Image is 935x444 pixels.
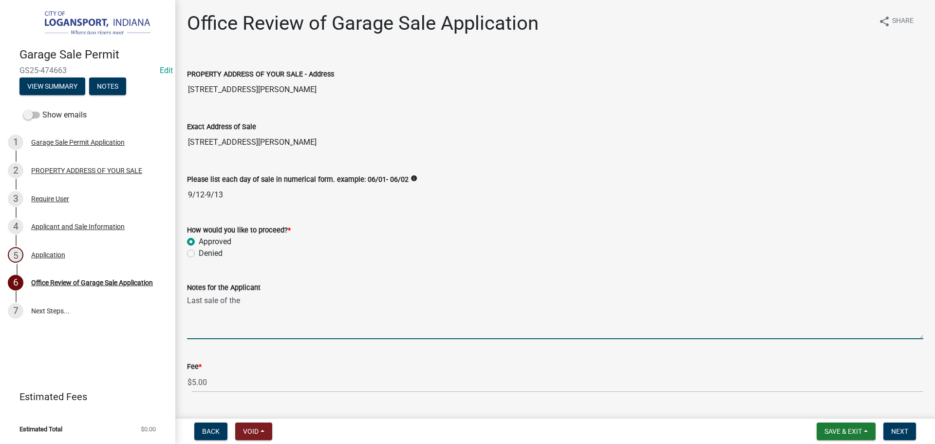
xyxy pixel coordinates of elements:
[160,66,173,75] wm-modal-confirm: Edit Application Number
[202,427,220,435] span: Back
[199,248,223,259] label: Denied
[187,364,202,370] label: Fee
[187,12,539,35] h1: Office Review of Garage Sale Application
[31,223,125,230] div: Applicant and Sale Information
[19,10,160,38] img: City of Logansport, Indiana
[187,285,261,291] label: Notes for the Applicant
[31,139,125,146] div: Garage Sale Permit Application
[8,303,23,319] div: 7
[31,195,69,202] div: Require User
[23,109,87,121] label: Show emails
[187,176,409,183] label: Please list each day of sale in numerical form. example: 06/01- 06/02
[19,83,85,91] wm-modal-confirm: Summary
[19,426,62,432] span: Estimated Total
[187,372,192,392] span: $
[194,423,227,440] button: Back
[891,427,908,435] span: Next
[243,427,259,435] span: Void
[160,66,173,75] a: Edit
[187,227,291,234] label: How would you like to proceed?
[141,426,156,432] span: $0.00
[871,12,921,31] button: shareShare
[8,135,23,150] div: 1
[235,423,272,440] button: Void
[8,163,23,178] div: 2
[8,247,23,263] div: 5
[817,423,876,440] button: Save & Exit
[824,427,862,435] span: Save & Exit
[8,191,23,207] div: 3
[187,124,256,131] label: Exact Address of Sale
[199,236,231,248] label: Approved
[892,16,914,27] span: Share
[879,16,890,27] i: share
[31,167,142,174] div: PROPERTY ADDRESS OF YOUR SALE
[89,77,126,95] button: Notes
[19,48,168,62] h4: Garage Sale Permit
[883,423,916,440] button: Next
[8,387,160,406] a: Estimated Fees
[8,275,23,290] div: 6
[19,77,85,95] button: View Summary
[187,71,334,78] label: PROPERTY ADDRESS OF YOUR SALE - Address
[89,83,126,91] wm-modal-confirm: Notes
[31,251,65,258] div: Application
[8,219,23,234] div: 4
[19,66,156,75] span: GS25-474663
[411,175,417,182] i: info
[31,279,153,286] div: Office Review of Garage Sale Application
